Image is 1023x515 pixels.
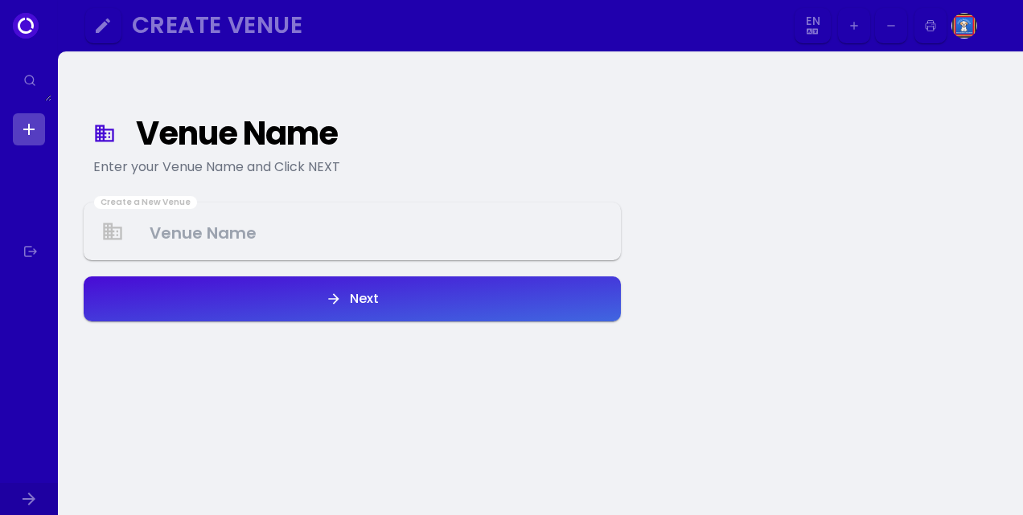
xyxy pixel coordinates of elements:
[93,157,611,177] div: Enter your Venue Name and Click NEXT
[136,119,603,148] div: Venue Name
[94,196,197,209] div: Create a New Venue
[84,276,621,321] button: Next
[132,16,774,35] div: Create Venue
[982,13,1008,39] img: Image
[951,13,977,39] img: Image
[85,208,619,255] input: Venue Name
[125,8,790,44] button: Create Venue
[342,292,379,305] div: Next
